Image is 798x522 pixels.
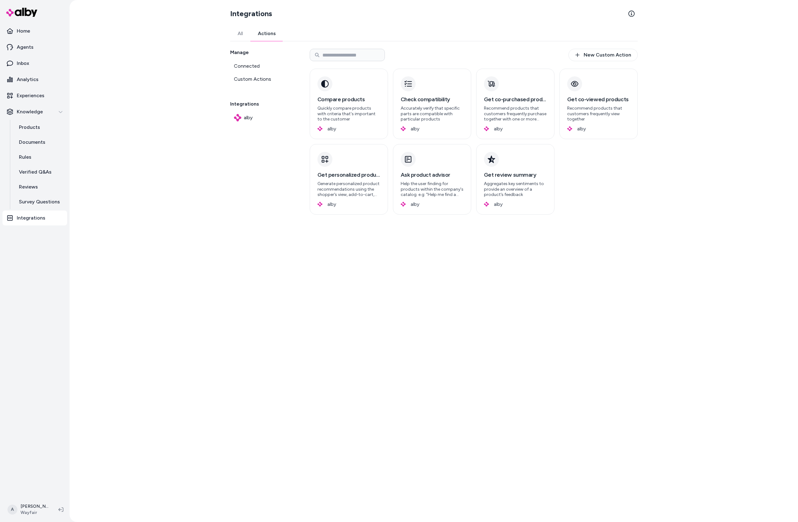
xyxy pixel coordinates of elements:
p: Recommend products that customers frequently view together [567,106,630,122]
h3: Get review summary [484,170,547,179]
a: Home [2,24,67,39]
a: Agents [2,40,67,55]
h3: Compare products [317,95,380,104]
a: Custom Actions [230,73,295,85]
img: alby Logo [317,202,322,207]
p: alby [327,126,336,132]
a: Connected [230,60,295,72]
img: alby logo [234,114,241,121]
a: Experiences [2,88,67,103]
p: alby [494,201,503,207]
p: alby [494,126,503,132]
a: Verified Q&As [13,165,67,179]
h3: Check compatibility [401,95,463,104]
span: Wayfair [21,510,48,516]
p: alby [327,201,336,207]
p: Documents [19,138,45,146]
a: Inbox [2,56,67,71]
a: Documents [13,135,67,150]
a: New Custom Action [568,49,638,61]
p: Verified Q&As [19,168,52,176]
span: Custom Actions [234,75,271,83]
h3: Ask product advisor [401,170,463,179]
a: Rules [13,150,67,165]
p: Recommend products that customers frequently purchase together with one or more products [484,106,547,122]
p: alby [411,201,419,207]
img: alby Logo [401,202,406,207]
a: Products [13,120,67,135]
h3: Get co-viewed products [567,95,630,104]
p: Home [17,27,30,35]
p: Rules [19,153,31,161]
a: Analytics [2,72,67,87]
button: A[PERSON_NAME]Wayfair [4,500,53,520]
p: alby [577,126,586,132]
p: alby [411,126,419,132]
h3: Get personalized products [317,170,380,179]
p: Products [19,124,40,131]
img: alby Logo [317,126,322,131]
a: alby logoalby [230,111,295,124]
span: A [7,505,17,515]
p: [PERSON_NAME] [21,503,48,510]
p: Survey Questions [19,198,60,206]
img: alby Logo [567,126,572,131]
p: Aggregates key sentiments to provide an overview of a product’s feedback [484,181,547,197]
a: Reviews [13,179,67,194]
img: alby Logo [484,202,489,207]
h2: Integrations [230,9,272,19]
h3: Get co-purchased products [484,95,547,104]
h2: Integrations [230,100,295,108]
p: Agents [17,43,34,51]
p: Integrations [17,214,45,222]
p: Help the user finding for products within the company's catalog. e.g: "Help me find a snowboard",... [401,181,463,197]
img: alby Logo [401,126,406,131]
p: Experiences [17,92,44,99]
p: Knowledge [17,108,43,116]
p: Inbox [17,60,29,67]
p: Quickly compare products with criteria that's important to the customer [317,106,380,122]
span: Connected [234,62,260,70]
a: Survey Questions [13,194,67,209]
p: Analytics [17,76,39,83]
a: All [230,26,250,41]
p: Accurately verify that specific parts are compatible with particular products [401,106,463,122]
img: alby Logo [6,8,37,17]
h2: Manage [230,49,295,56]
img: alby Logo [484,126,489,131]
span: alby [244,114,253,121]
a: Integrations [2,211,67,225]
p: Reviews [19,183,38,191]
a: Actions [250,26,283,41]
p: Generate personalized product recommendations using the shopper’s view, add-to-cart, and purchase... [317,181,380,197]
button: Knowledge [2,104,67,119]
